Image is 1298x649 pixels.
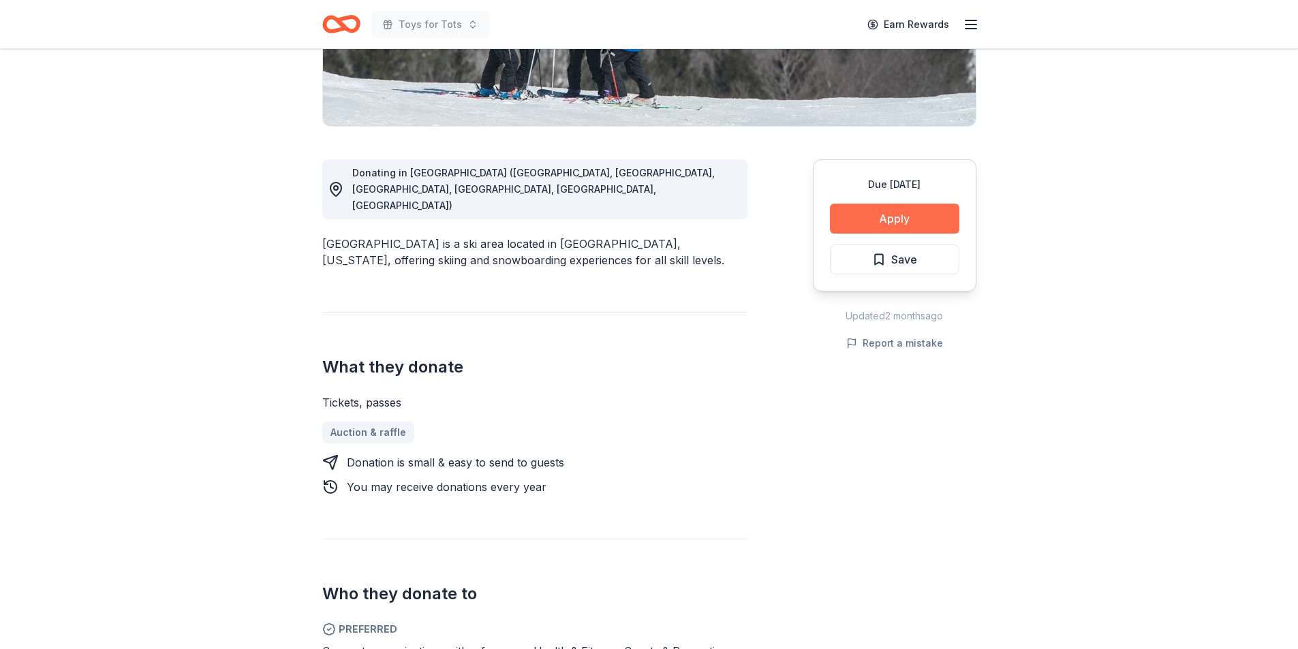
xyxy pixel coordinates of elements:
span: Donating in [GEOGRAPHIC_DATA] ([GEOGRAPHIC_DATA], [GEOGRAPHIC_DATA], [GEOGRAPHIC_DATA], [GEOGRAPH... [352,167,715,211]
div: You may receive donations every year [347,479,546,495]
h2: What they donate [322,356,747,378]
div: [GEOGRAPHIC_DATA] is a ski area located in [GEOGRAPHIC_DATA], [US_STATE], offering skiing and sno... [322,236,747,268]
span: Preferred [322,621,747,637]
button: Report a mistake [846,335,943,351]
a: Auction & raffle [322,422,414,443]
a: Home [322,8,360,40]
span: Save [891,251,917,268]
div: Donation is small & easy to send to guests [347,454,564,471]
button: Save [830,244,959,274]
h2: Who they donate to [322,583,747,605]
div: Due [DATE] [830,176,959,193]
button: Toys for Tots [371,11,489,38]
button: Apply [830,204,959,234]
div: Updated 2 months ago [813,308,976,324]
div: Tickets, passes [322,394,747,411]
a: Earn Rewards [859,12,957,37]
span: Toys for Tots [399,16,462,33]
